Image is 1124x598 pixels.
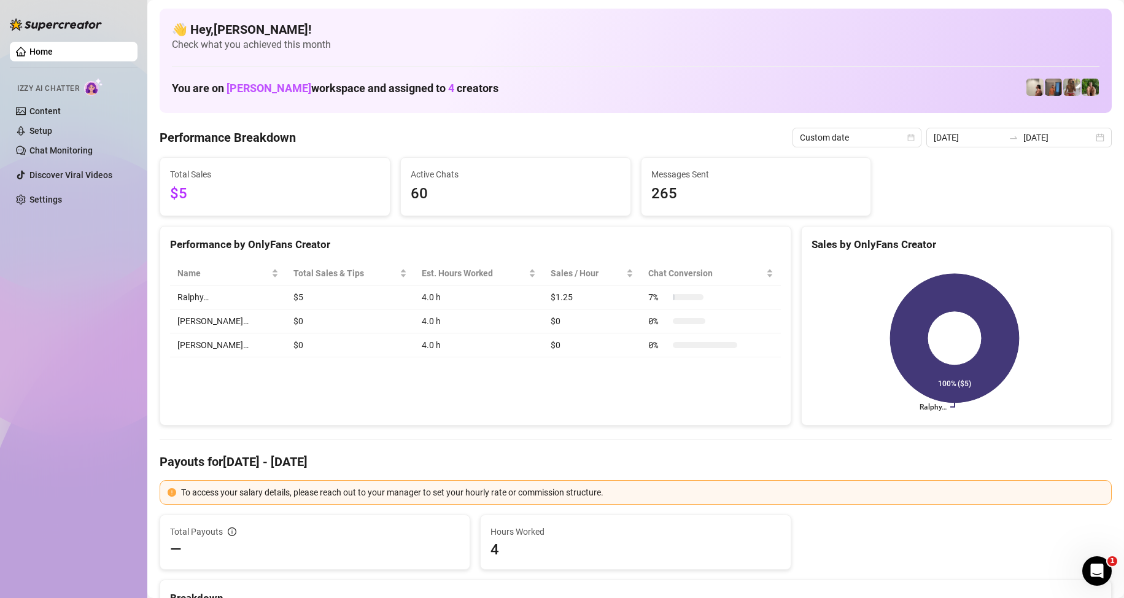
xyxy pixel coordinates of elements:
td: [PERSON_NAME]… [170,309,286,333]
span: Total Sales [170,168,380,181]
span: to [1009,133,1018,142]
span: 4 [448,82,454,95]
td: 4.0 h [414,285,543,309]
h1: You are on workspace and assigned to creators [172,82,498,95]
text: Ralphy… [920,403,947,411]
img: Ralphy [1026,79,1044,96]
td: [PERSON_NAME]… [170,333,286,357]
span: Messages Sent [651,168,861,181]
div: Est. Hours Worked [422,266,526,280]
span: exclamation-circle [168,488,176,497]
img: Nathaniel [1082,79,1099,96]
span: [PERSON_NAME] [227,82,311,95]
span: 60 [411,182,621,206]
span: calendar [907,134,915,141]
td: $0 [286,333,414,357]
img: AI Chatter [84,78,103,96]
div: Performance by OnlyFans Creator [170,236,781,253]
input: End date [1023,131,1093,144]
img: logo-BBDzfeDw.svg [10,18,102,31]
a: Content [29,106,61,116]
span: Sales / Hour [551,266,624,280]
h4: Payouts for [DATE] - [DATE] [160,453,1112,470]
h4: Performance Breakdown [160,129,296,146]
a: Home [29,47,53,56]
a: Setup [29,126,52,136]
th: Name [170,262,286,285]
span: 0 % [648,314,668,328]
span: swap-right [1009,133,1018,142]
div: To access your salary details, please reach out to your manager to set your hourly rate or commis... [181,486,1104,499]
th: Sales / Hour [543,262,641,285]
iframe: Intercom live chat [1082,556,1112,586]
div: Sales by OnlyFans Creator [812,236,1101,253]
a: Chat Monitoring [29,146,93,155]
th: Chat Conversion [641,262,781,285]
td: $0 [543,309,641,333]
a: Settings [29,195,62,204]
span: Izzy AI Chatter [17,83,79,95]
span: 4 [490,540,780,559]
span: 265 [651,182,861,206]
td: $0 [286,309,414,333]
span: Total Payouts [170,525,223,538]
span: info-circle [228,527,236,536]
a: Discover Viral Videos [29,170,112,180]
input: Start date [934,131,1004,144]
span: Check what you achieved this month [172,38,1099,52]
h4: 👋 Hey, [PERSON_NAME] ! [172,21,1099,38]
span: Custom date [800,128,914,147]
span: — [170,540,182,559]
td: Ralphy… [170,285,286,309]
span: Chat Conversion [648,266,764,280]
span: $5 [170,182,380,206]
span: Hours Worked [490,525,780,538]
span: Name [177,266,269,280]
th: Total Sales & Tips [286,262,414,285]
td: $5 [286,285,414,309]
td: $1.25 [543,285,641,309]
span: Total Sales & Tips [293,266,397,280]
span: 1 [1107,556,1117,566]
span: 0 % [648,338,668,352]
span: Active Chats [411,168,621,181]
span: 7 % [648,290,668,304]
td: $0 [543,333,641,357]
td: 4.0 h [414,309,543,333]
img: Wayne [1045,79,1062,96]
td: 4.0 h [414,333,543,357]
img: Nathaniel [1063,79,1080,96]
